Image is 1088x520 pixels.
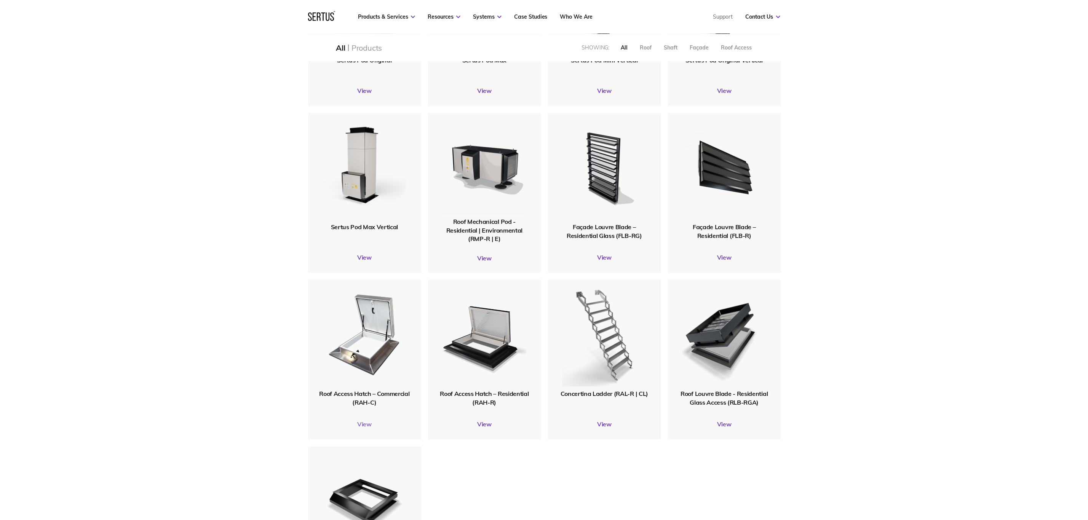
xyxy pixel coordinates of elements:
[319,390,409,406] span: Roof Access Hatch – Commercial (RAH-C)
[358,13,415,20] a: Products & Services
[668,420,781,428] a: View
[561,390,648,397] span: Concertina Ladder (RAL-R | CL)
[582,44,610,51] div: Showing:
[440,390,529,406] span: Roof Access Hatch – Residential (RAH-R)
[548,87,661,94] a: View
[951,432,1088,520] iframe: Chat Widget
[621,44,628,51] div: All
[336,43,345,53] div: All
[428,87,541,94] a: View
[567,223,642,239] span: Façade Louvre Blade – Residential Glass (FLB-RG)
[713,13,733,20] a: Support
[428,13,460,20] a: Resources
[428,420,541,428] a: View
[548,420,661,428] a: View
[640,44,652,51] div: Roof
[664,44,678,51] div: Shaft
[548,254,661,261] a: View
[746,13,780,20] a: Contact Us
[690,44,709,51] div: Façade
[308,420,421,428] a: View
[351,43,382,53] div: Products
[446,218,522,242] span: Roof Mechanical Pod - Residential | Environmental (RMP-R | E)
[668,87,781,94] a: View
[308,87,421,94] a: View
[514,13,548,20] a: Case Studies
[428,254,541,262] a: View
[308,254,421,261] a: View
[560,13,593,20] a: Who We Are
[693,223,756,239] span: Façade Louvre Blade – Residential (FLB-R)
[331,223,398,231] span: Sertus Pod Max Vertical
[681,390,768,406] span: Roof Louvre Blade - Residential Glass Access (RLB-RGA)
[473,13,502,20] a: Systems
[668,254,781,261] a: View
[721,44,752,51] div: Roof Access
